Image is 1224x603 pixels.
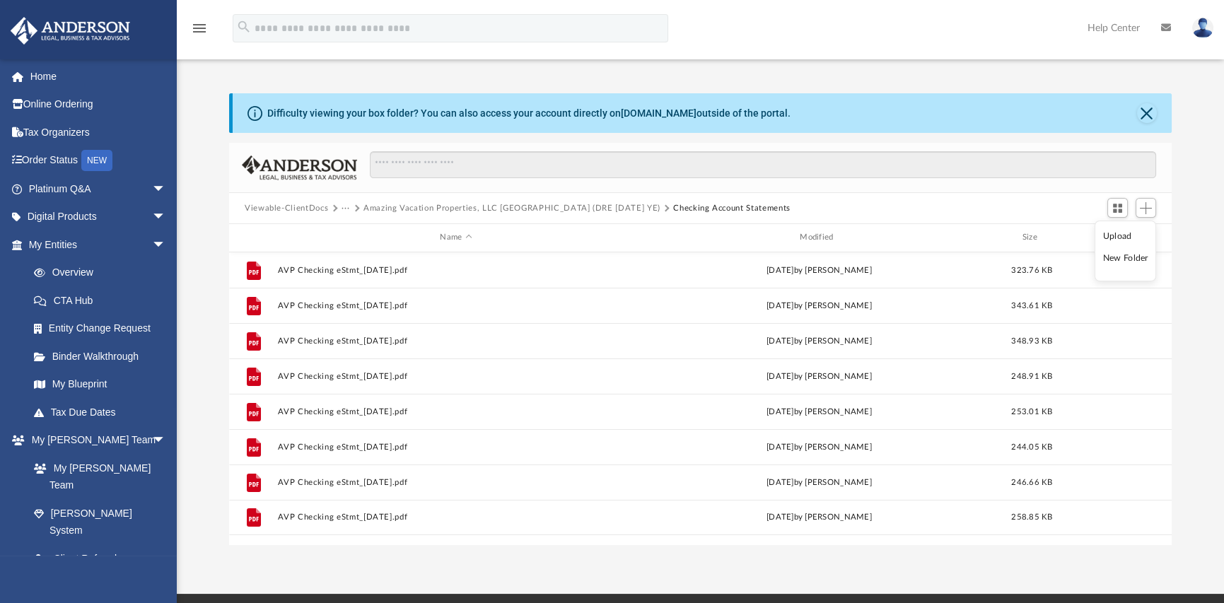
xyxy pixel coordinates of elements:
div: Difficulty viewing your box folder? You can also access your account directly on outside of the p... [267,106,791,121]
span: 348.93 KB [1011,336,1052,344]
span: arrow_drop_down [152,426,180,455]
i: search [236,19,252,35]
a: Online Ordering [10,90,187,119]
span: arrow_drop_down [152,230,180,259]
span: 343.61 KB [1011,301,1052,309]
button: Switch to Grid View [1107,198,1129,218]
div: Modified [641,231,998,244]
span: 244.05 KB [1011,443,1052,450]
button: Viewable-ClientDocs [245,202,328,215]
div: [DATE] by [PERSON_NAME] [641,370,998,382]
div: Name [277,231,634,244]
div: NEW [81,150,112,171]
li: Upload [1103,229,1148,244]
div: [DATE] by [PERSON_NAME] [641,440,998,453]
a: Client Referrals [20,544,180,573]
button: Close [1137,103,1157,123]
div: id [235,231,271,244]
a: Platinum Q&Aarrow_drop_down [10,175,187,203]
ul: Add [1095,221,1156,281]
div: [DATE] by [PERSON_NAME] [641,334,998,347]
div: [DATE] by [PERSON_NAME] [641,405,998,418]
div: Size [1004,231,1061,244]
span: arrow_drop_down [152,175,180,204]
a: Entity Change Request [20,315,187,343]
button: AVP Checking eStmt_[DATE].pdf [278,336,635,346]
button: AVP Checking eStmt_[DATE].pdf [278,266,635,275]
div: [DATE] by [PERSON_NAME] [641,476,998,488]
button: AVP Checking eStmt_[DATE].pdf [278,478,635,487]
div: id [1066,231,1165,244]
div: [DATE] by [PERSON_NAME] [641,264,998,276]
a: My [PERSON_NAME] Team [20,454,173,499]
button: Amazing Vacation Properties, LLC [GEOGRAPHIC_DATA] (DRE [DATE] YE) [363,202,660,215]
input: Search files and folders [370,151,1156,178]
button: AVP Checking eStmt_[DATE].pdf [278,513,635,522]
a: CTA Hub [20,286,187,315]
button: AVP Checking eStmt_[DATE].pdf [278,301,635,310]
a: My [PERSON_NAME] Teamarrow_drop_down [10,426,180,455]
a: Overview [20,259,187,287]
span: 258.85 KB [1011,513,1052,521]
span: 323.76 KB [1011,266,1052,274]
img: User Pic [1192,18,1213,38]
span: 246.66 KB [1011,478,1052,486]
a: Home [10,62,187,90]
a: My Blueprint [20,370,180,399]
span: arrow_drop_down [152,203,180,232]
button: AVP Checking eStmt_[DATE].pdf [278,443,635,452]
div: [DATE] by [PERSON_NAME] [641,299,998,312]
a: Tax Due Dates [20,398,187,426]
button: Add [1136,198,1157,218]
i: menu [191,20,208,37]
button: Checking Account Statements [673,202,791,215]
a: Order StatusNEW [10,146,187,175]
li: New Folder [1103,251,1148,266]
span: 248.91 KB [1011,372,1052,380]
a: Digital Productsarrow_drop_down [10,203,187,231]
span: 253.01 KB [1011,407,1052,415]
a: Binder Walkthrough [20,342,187,370]
a: My Entitiesarrow_drop_down [10,230,187,259]
a: menu [191,27,208,37]
a: [DOMAIN_NAME] [621,107,696,119]
button: AVP Checking eStmt_[DATE].pdf [278,407,635,416]
button: AVP Checking eStmt_[DATE].pdf [278,372,635,381]
a: [PERSON_NAME] System [20,499,180,544]
button: ··· [342,202,351,215]
div: grid [229,252,1172,545]
a: Tax Organizers [10,118,187,146]
img: Anderson Advisors Platinum Portal [6,17,134,45]
div: [DATE] by [PERSON_NAME] [641,511,998,524]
